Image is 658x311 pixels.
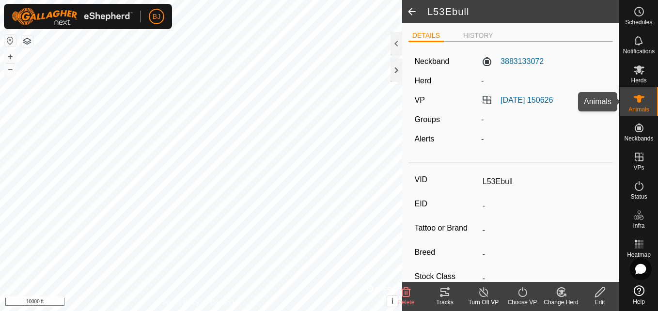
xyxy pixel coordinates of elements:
[624,136,653,141] span: Neckbands
[620,281,658,309] a: Help
[625,19,652,25] span: Schedules
[627,252,651,258] span: Heatmap
[623,48,655,54] span: Notifications
[387,296,398,307] button: i
[503,298,542,307] div: Choose VP
[414,135,434,143] label: Alerts
[163,298,199,307] a: Privacy Policy
[459,31,497,41] li: HISTORY
[427,6,619,17] h2: L53Ebull
[398,299,415,306] span: Delete
[4,35,16,47] button: Reset Map
[392,297,393,305] span: i
[631,78,646,83] span: Herds
[580,298,619,307] div: Edit
[21,35,33,47] button: Map Layers
[414,77,431,85] label: Herd
[633,299,645,305] span: Help
[4,51,16,62] button: +
[630,194,647,200] span: Status
[633,223,644,229] span: Infra
[414,96,424,104] label: VP
[477,114,611,125] div: -
[414,173,478,186] label: VID
[12,8,133,25] img: Gallagher Logo
[425,298,464,307] div: Tracks
[414,56,449,67] label: Neckband
[414,222,478,234] label: Tattoo or Brand
[414,198,478,210] label: EID
[501,96,553,104] a: [DATE] 150626
[481,77,484,85] span: -
[414,115,439,124] label: Groups
[481,56,544,67] label: 3883133072
[408,31,444,42] li: DETAILS
[153,12,160,22] span: BJ
[4,63,16,75] button: –
[542,298,580,307] div: Change Herd
[414,246,478,259] label: Breed
[414,270,478,283] label: Stock Class
[628,107,649,112] span: Animals
[211,298,239,307] a: Contact Us
[464,298,503,307] div: Turn Off VP
[633,165,644,171] span: VPs
[477,133,611,145] div: -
